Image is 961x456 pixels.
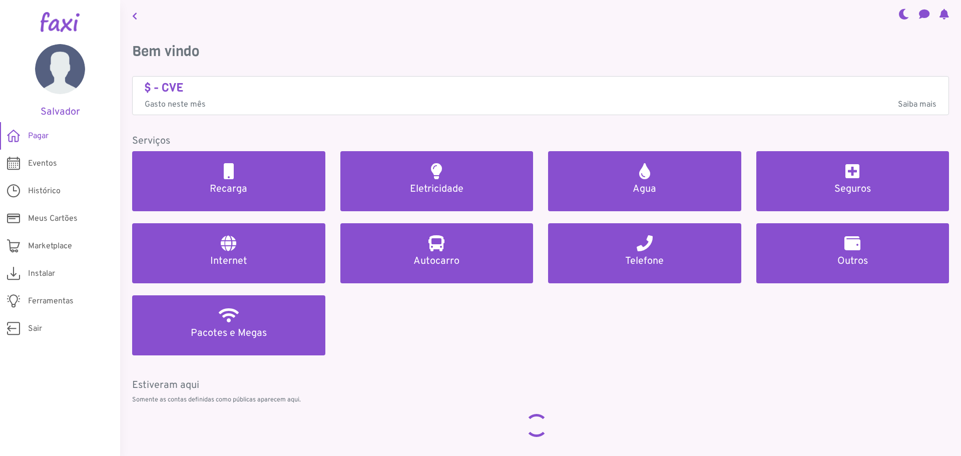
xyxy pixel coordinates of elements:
span: Ferramentas [28,295,74,307]
span: Saiba mais [898,99,936,111]
a: Telefone [548,223,741,283]
span: Histórico [28,185,61,197]
h3: Bem vindo [132,43,949,60]
h5: Autocarro [352,255,522,267]
p: Gasto neste mês [145,99,936,111]
span: Sair [28,323,42,335]
span: Marketplace [28,240,72,252]
h5: Outros [768,255,937,267]
a: Agua [548,151,741,211]
h5: Eletricidade [352,183,522,195]
h5: Recarga [144,183,313,195]
span: Eventos [28,158,57,170]
h5: Serviços [132,135,949,147]
span: Instalar [28,268,55,280]
h5: Telefone [560,255,729,267]
h5: Seguros [768,183,937,195]
a: Pacotes e Megas [132,295,325,355]
a: Salvador [15,44,105,118]
h5: Agua [560,183,729,195]
h4: $ - CVE [145,81,936,95]
a: Recarga [132,151,325,211]
a: Outros [756,223,949,283]
p: Somente as contas definidas como públicas aparecem aqui. [132,395,949,405]
h5: Pacotes e Megas [144,327,313,339]
h5: Estiveram aqui [132,379,949,391]
span: Meus Cartões [28,213,78,225]
a: Eletricidade [340,151,534,211]
a: Autocarro [340,223,534,283]
a: Seguros [756,151,949,211]
a: Internet [132,223,325,283]
h5: Internet [144,255,313,267]
h5: Salvador [15,106,105,118]
span: Pagar [28,130,49,142]
a: $ - CVE Gasto neste mêsSaiba mais [145,81,936,111]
